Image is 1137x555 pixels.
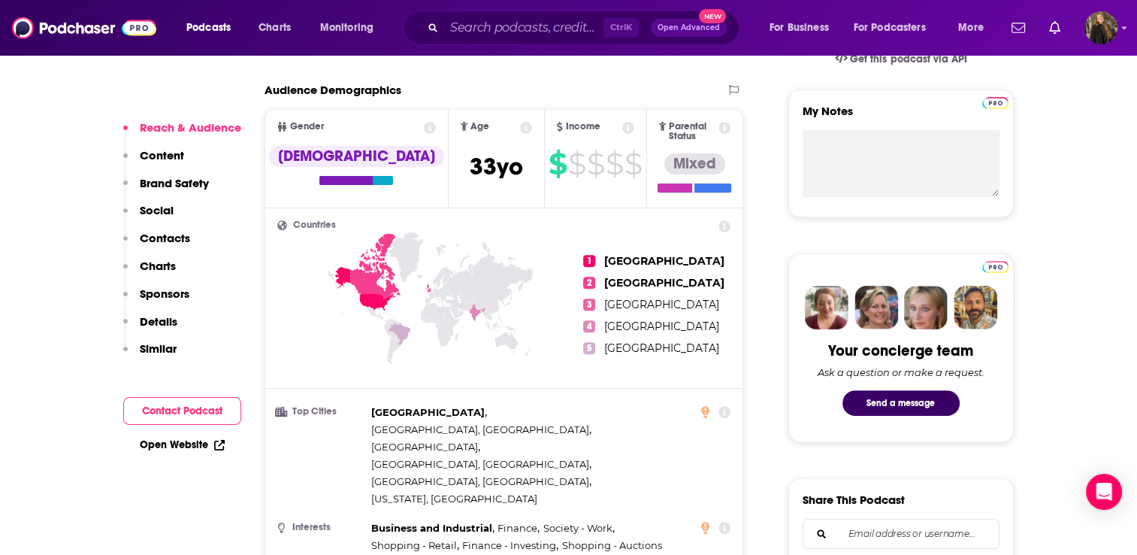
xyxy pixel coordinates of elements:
[803,104,999,130] label: My Notes
[259,17,291,38] span: Charts
[566,122,600,132] span: Income
[954,286,997,329] img: Jon Profile
[583,277,595,289] span: 2
[123,287,189,314] button: Sponsors
[948,16,1002,40] button: open menu
[123,259,176,287] button: Charts
[470,122,489,132] span: Age
[462,537,558,554] span: ,
[568,152,585,176] span: $
[669,122,716,141] span: Parental Status
[371,406,485,418] span: [GEOGRAPHIC_DATA]
[604,320,719,333] span: [GEOGRAPHIC_DATA]
[140,176,209,190] p: Brand Safety
[186,17,231,38] span: Podcasts
[123,231,190,259] button: Contacts
[140,341,177,356] p: Similar
[549,152,567,176] span: $
[982,259,1008,273] a: Pro website
[1084,11,1117,44] span: Logged in as anamarquis
[562,539,662,551] span: Shopping - Auctions
[277,407,365,417] h3: Top Cities
[265,83,401,97] h2: Audience Demographics
[123,148,184,176] button: Content
[140,203,174,217] p: Social
[759,16,848,40] button: open menu
[140,120,241,135] p: Reach & Audience
[269,146,444,167] div: [DEMOGRAPHIC_DATA]
[371,423,589,435] span: [GEOGRAPHIC_DATA], [GEOGRAPHIC_DATA]
[815,520,987,548] input: Email address or username...
[371,456,591,473] span: ,
[371,458,589,470] span: [GEOGRAPHIC_DATA], [GEOGRAPHIC_DATA]
[604,298,719,311] span: [GEOGRAPHIC_DATA]
[371,438,480,456] span: ,
[140,259,176,273] p: Charts
[1084,11,1117,44] img: User Profile
[982,261,1008,273] img: Podchaser Pro
[844,16,948,40] button: open menu
[828,341,973,360] div: Your concierge team
[805,286,848,329] img: Sydney Profile
[371,473,591,490] span: ,
[371,539,457,551] span: Shopping - Retail
[371,421,591,438] span: ,
[371,522,492,534] span: Business and Industrial
[140,287,189,301] p: Sponsors
[604,341,719,355] span: [GEOGRAPHIC_DATA]
[770,17,829,38] span: For Business
[277,523,365,532] h3: Interests
[803,493,905,507] h3: Share This Podcast
[249,16,300,40] a: Charts
[123,341,177,369] button: Similar
[604,276,724,290] span: [GEOGRAPHIC_DATA]
[1043,15,1066,41] a: Show notifications dropdown
[958,17,984,38] span: More
[140,314,177,329] p: Details
[123,203,174,231] button: Social
[583,320,595,332] span: 4
[583,255,595,267] span: 1
[371,520,494,537] span: ,
[12,14,156,42] img: Podchaser - Follow, Share and Rate Podcasts
[123,176,209,204] button: Brand Safety
[842,390,960,416] button: Send a message
[982,95,1008,109] a: Pro website
[371,493,537,505] span: [US_STATE], [GEOGRAPHIC_DATA]
[123,120,241,148] button: Reach & Audience
[587,152,604,176] span: $
[140,438,225,451] a: Open Website
[310,16,393,40] button: open menu
[140,148,184,162] p: Content
[803,519,999,549] div: Search followers
[854,286,898,329] img: Barbara Profile
[417,11,754,45] div: Search podcasts, credits, & more...
[818,366,984,378] div: Ask a question or make a request.
[651,19,727,37] button: Open AdvancedNew
[371,475,589,487] span: [GEOGRAPHIC_DATA], [GEOGRAPHIC_DATA]
[123,397,241,425] button: Contact Podcast
[606,152,623,176] span: $
[320,17,373,38] span: Monitoring
[371,537,459,554] span: ,
[462,539,556,551] span: Finance - Investing
[658,24,720,32] span: Open Advanced
[543,520,615,537] span: ,
[371,404,487,421] span: ,
[1086,474,1122,510] div: Open Intercom Messenger
[497,520,540,537] span: ,
[371,441,478,453] span: [GEOGRAPHIC_DATA]
[543,522,612,534] span: Society - Work
[583,342,595,354] span: 5
[624,152,642,176] span: $
[293,220,336,230] span: Countries
[176,16,250,40] button: open menu
[583,299,595,311] span: 3
[1005,15,1031,41] a: Show notifications dropdown
[850,53,966,65] span: Get this podcast via API
[854,17,926,38] span: For Podcasters
[982,97,1008,109] img: Podchaser Pro
[1084,11,1117,44] button: Show profile menu
[123,314,177,342] button: Details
